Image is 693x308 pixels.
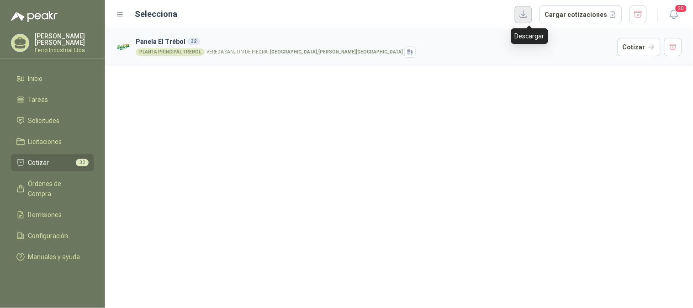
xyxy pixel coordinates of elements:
[28,137,62,147] span: Licitaciones
[28,231,69,241] span: Configuración
[270,49,403,54] strong: [GEOGRAPHIC_DATA] , [PERSON_NAME][GEOGRAPHIC_DATA]
[28,74,43,84] span: Inicio
[511,28,548,44] div: Descargar
[11,70,94,87] a: Inicio
[11,11,58,22] img: Logo peakr
[666,6,682,23] button: 20
[540,5,622,24] button: Cargar cotizaciones
[136,48,205,56] div: PLANTA PRINCIPAL TREBOL
[187,38,200,45] div: 32
[28,179,85,199] span: Órdenes de Compra
[11,206,94,223] a: Remisiones
[76,159,89,166] span: 32
[135,8,178,21] h2: Selecciona
[11,227,94,244] a: Configuración
[28,210,62,220] span: Remisiones
[28,116,60,126] span: Solicitudes
[35,33,94,46] p: [PERSON_NAME] [PERSON_NAME]
[675,4,688,13] span: 20
[11,248,94,266] a: Manuales y ayuda
[35,48,94,53] p: Ferro Industrial Ltda
[116,39,132,55] img: Company Logo
[206,50,403,54] p: VEREDA SANJON DE PIEDRA -
[28,95,48,105] span: Tareas
[11,112,94,129] a: Solicitudes
[11,133,94,150] a: Licitaciones
[11,91,94,108] a: Tareas
[28,252,80,262] span: Manuales y ayuda
[618,38,661,56] button: Cotizar
[28,158,49,168] span: Cotizar
[11,154,94,171] a: Cotizar32
[11,175,94,202] a: Órdenes de Compra
[136,37,614,47] h3: Panela El Trébol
